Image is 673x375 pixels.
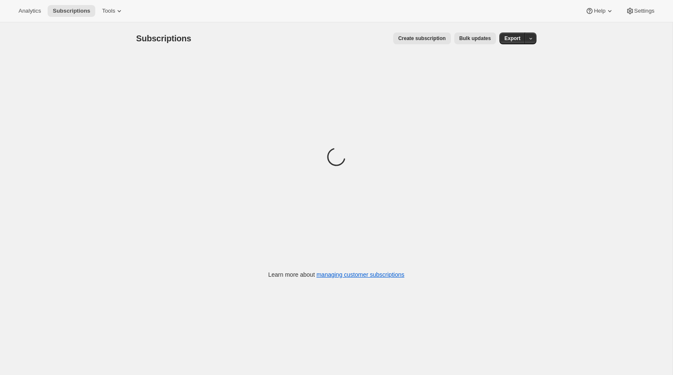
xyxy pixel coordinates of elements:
[499,32,526,44] button: Export
[13,5,46,17] button: Analytics
[504,35,520,42] span: Export
[136,34,191,43] span: Subscriptions
[398,35,446,42] span: Create subscription
[459,35,491,42] span: Bulk updates
[594,8,605,14] span: Help
[580,5,619,17] button: Help
[97,5,129,17] button: Tools
[454,32,496,44] button: Bulk updates
[48,5,95,17] button: Subscriptions
[268,270,405,279] p: Learn more about
[53,8,90,14] span: Subscriptions
[316,271,405,278] a: managing customer subscriptions
[393,32,451,44] button: Create subscription
[102,8,115,14] span: Tools
[621,5,660,17] button: Settings
[634,8,654,14] span: Settings
[19,8,41,14] span: Analytics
